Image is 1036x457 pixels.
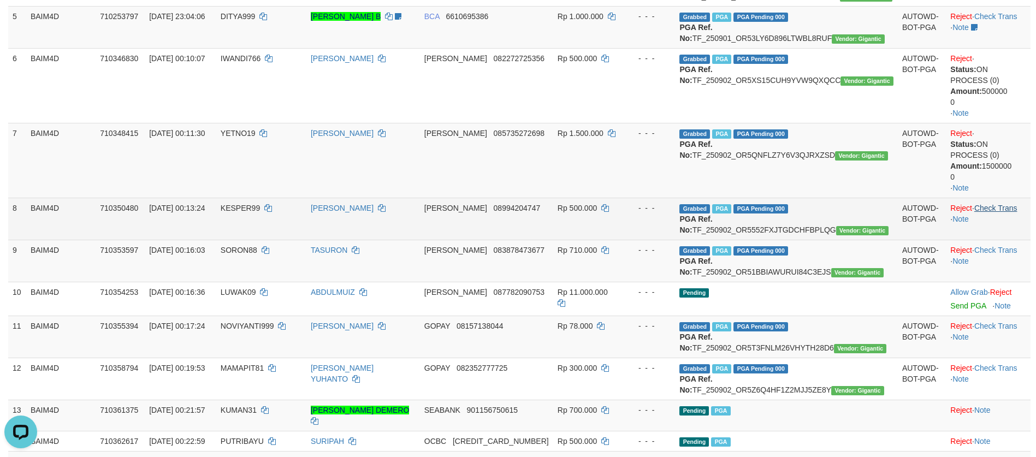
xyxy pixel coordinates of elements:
[221,364,264,372] span: MAMAPIT81
[679,257,712,276] b: PGA Ref. No:
[100,204,138,212] span: 710350480
[950,322,972,330] a: Reject
[952,257,969,265] a: Note
[733,364,788,373] span: PGA Pending
[221,129,256,138] span: YETNO19
[311,246,347,254] a: TASURON
[950,64,1026,108] div: ON PROCESS (0) 500000 0
[311,364,374,383] a: [PERSON_NAME] YUHANTO
[950,301,986,310] a: Send PGA
[946,48,1031,123] td: · ·
[628,287,671,298] div: - - -
[8,400,26,431] td: 13
[952,183,969,192] a: Note
[8,282,26,316] td: 10
[558,246,597,254] span: Rp 710.000
[712,364,731,373] span: Marked by aeoriva
[675,316,898,358] td: TF_250902_OR5T3FNLM26VHYTH28D6
[994,301,1011,310] a: Note
[149,246,205,254] span: [DATE] 00:16:03
[453,437,549,446] span: Copy 693818851471 to clipboard
[424,437,446,446] span: OCBC
[950,364,972,372] a: Reject
[679,55,710,64] span: Grabbed
[679,375,712,394] b: PGA Ref. No:
[950,288,987,296] a: Allow Grab
[974,246,1017,254] a: Check Trans
[898,240,946,282] td: AUTOWD-BOT-PGA
[311,129,374,138] a: [PERSON_NAME]
[946,240,1031,282] td: · ·
[26,358,96,400] td: BAIM4D
[8,316,26,358] td: 11
[990,288,1012,296] a: Reject
[311,437,344,446] a: SURIPAH
[679,129,710,139] span: Grabbed
[149,364,205,372] span: [DATE] 00:19:53
[558,406,597,414] span: Rp 700.000
[840,76,893,86] span: Vendor URL: https://order5.1velocity.biz
[831,268,884,277] span: Vendor URL: https://order5.1velocity.biz
[898,316,946,358] td: AUTOWD-BOT-PGA
[946,358,1031,400] td: · ·
[311,54,374,63] a: [PERSON_NAME]
[950,54,972,63] a: Reject
[8,48,26,123] td: 6
[221,204,260,212] span: KESPER99
[100,129,138,138] span: 710348415
[558,204,597,212] span: Rp 500.000
[149,204,205,212] span: [DATE] 00:13:24
[26,198,96,240] td: BAIM4D
[311,204,374,212] a: [PERSON_NAME]
[946,123,1031,198] td: · ·
[712,55,731,64] span: Marked by aeolutan
[8,358,26,400] td: 12
[446,12,488,21] span: Copy 6610695386 to clipboard
[628,53,671,64] div: - - -
[100,437,138,446] span: 710362617
[950,437,972,446] a: Reject
[100,288,138,296] span: 710354253
[149,437,205,446] span: [DATE] 00:22:59
[679,322,710,331] span: Grabbed
[424,12,440,21] span: BCA
[675,240,898,282] td: TF_250902_OR51BBIAWURUI84C3EJS
[8,6,26,48] td: 5
[558,364,597,372] span: Rp 300.000
[733,246,788,256] span: PGA Pending
[898,6,946,48] td: AUTOWD-BOT-PGA
[4,4,37,37] button: Open LiveChat chat widget
[149,288,205,296] span: [DATE] 00:16:36
[950,12,972,21] a: Reject
[311,322,374,330] a: [PERSON_NAME]
[467,406,518,414] span: Copy 901156750615 to clipboard
[494,288,544,296] span: Copy 087782090753 to clipboard
[946,400,1031,431] td: ·
[679,333,712,352] b: PGA Ref. No:
[100,406,138,414] span: 710361375
[952,215,969,223] a: Note
[221,322,274,330] span: NOVIYANTI999
[8,123,26,198] td: 7
[221,437,264,446] span: PUTRIBAYU
[628,203,671,213] div: - - -
[424,204,487,212] span: [PERSON_NAME]
[733,13,788,22] span: PGA Pending
[952,333,969,341] a: Note
[950,65,976,74] b: Status:
[675,358,898,400] td: TF_250902_OR5Z6Q4HF1Z2MJJ5ZE8Y
[628,245,671,256] div: - - -
[494,54,544,63] span: Copy 082272725356 to clipboard
[711,437,730,447] span: Marked by aeoriva
[974,406,991,414] a: Note
[679,406,709,416] span: Pending
[836,226,889,235] span: Vendor URL: https://order5.1velocity.biz
[679,13,710,22] span: Grabbed
[712,204,731,213] span: Marked by aeolutan
[26,6,96,48] td: BAIM4D
[675,6,898,48] td: TF_250901_OR53LY6D896LTWBL8RUF
[100,246,138,254] span: 710353597
[26,48,96,123] td: BAIM4D
[149,406,205,414] span: [DATE] 00:21:57
[558,129,603,138] span: Rp 1.500.000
